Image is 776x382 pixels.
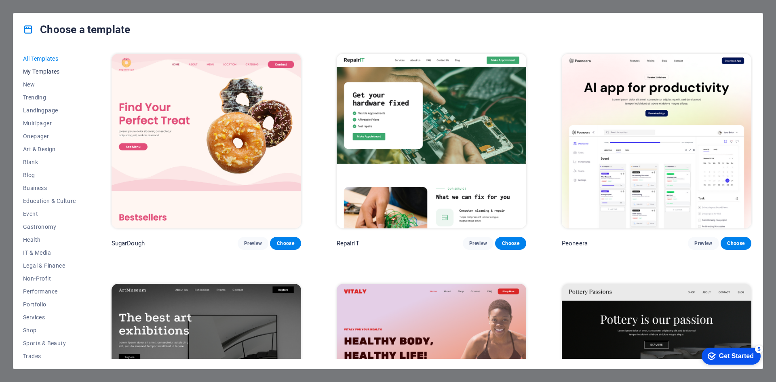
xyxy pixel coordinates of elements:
p: RepairIT [337,239,359,247]
span: Education & Culture [23,198,76,204]
button: All Templates [23,52,76,65]
span: All Templates [23,55,76,62]
button: Preview [238,237,268,250]
button: IT & Media [23,246,76,259]
button: Choose [721,237,751,250]
span: Choose [502,240,519,247]
button: Services [23,311,76,324]
span: Landingpage [23,107,76,114]
button: Onepager [23,130,76,143]
button: New [23,78,76,91]
span: Blank [23,159,76,165]
button: Shop [23,324,76,337]
span: Preview [469,240,487,247]
span: Choose [276,240,294,247]
button: My Templates [23,65,76,78]
span: Blog [23,172,76,178]
span: Non-Profit [23,275,76,282]
button: Choose [270,237,301,250]
button: Performance [23,285,76,298]
button: Art & Design [23,143,76,156]
span: Onepager [23,133,76,139]
span: New [23,81,76,88]
span: Performance [23,288,76,295]
span: Legal & Finance [23,262,76,269]
button: Trades [23,350,76,363]
span: Preview [244,240,262,247]
button: Health [23,233,76,246]
button: Portfolio [23,298,76,311]
span: Sports & Beauty [23,340,76,346]
button: Gastronomy [23,220,76,233]
span: Event [23,211,76,217]
h4: Choose a template [23,23,130,36]
img: SugarDough [112,54,301,228]
span: Trades [23,353,76,359]
button: Legal & Finance [23,259,76,272]
span: Business [23,185,76,191]
span: Shop [23,327,76,333]
button: Non-Profit [23,272,76,285]
button: Blank [23,156,76,169]
span: My Templates [23,68,76,75]
button: Landingpage [23,104,76,117]
button: Sports & Beauty [23,337,76,350]
p: SugarDough [112,239,145,247]
span: Trending [23,94,76,101]
img: RepairIT [337,54,526,228]
button: Education & Culture [23,194,76,207]
span: IT & Media [23,249,76,256]
p: Peoneera [562,239,588,247]
button: Event [23,207,76,220]
button: Trending [23,91,76,104]
button: Business [23,182,76,194]
span: Multipager [23,120,76,127]
button: Blog [23,169,76,182]
span: Gastronomy [23,224,76,230]
button: Multipager [23,117,76,130]
div: 5 [60,2,68,10]
span: Choose [727,240,745,247]
div: Get Started 5 items remaining, 0% complete [6,4,65,21]
span: Preview [694,240,712,247]
button: Preview [688,237,719,250]
span: Art & Design [23,146,76,152]
span: Portfolio [23,301,76,308]
span: Services [23,314,76,321]
button: Preview [463,237,493,250]
span: Health [23,236,76,243]
div: Get Started [24,9,59,16]
button: Choose [495,237,526,250]
img: Peoneera [562,54,751,228]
